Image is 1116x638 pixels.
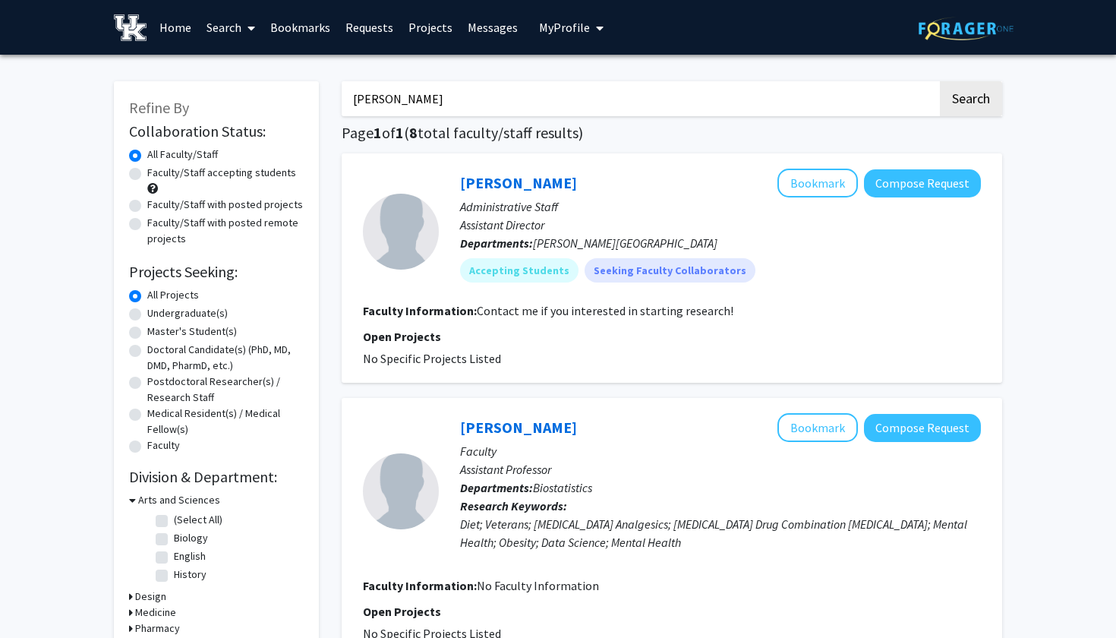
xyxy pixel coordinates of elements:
[460,442,981,460] p: Faculty
[135,605,176,621] h3: Medicine
[147,342,304,374] label: Doctoral Candidate(s) (PhD, MD, DMD, PharmD, etc.)
[777,413,858,442] button: Add Emily Slade to Bookmarks
[460,418,577,437] a: [PERSON_NAME]
[342,124,1002,142] h1: Page of ( total faculty/staff results)
[138,492,220,508] h3: Arts and Sciences
[460,515,981,551] div: Diet; Veterans; [MEDICAL_DATA] Analgesics; [MEDICAL_DATA] Drug Combination [MEDICAL_DATA]; Mental...
[174,512,222,528] label: (Select All)
[363,351,501,366] span: No Specific Projects Listed
[174,548,206,564] label: English
[460,173,577,192] a: [PERSON_NAME]
[147,147,218,163] label: All Faculty/Staff
[396,123,404,142] span: 1
[147,437,180,453] label: Faculty
[460,216,981,234] p: Assistant Director
[363,303,477,318] b: Faculty Information:
[152,1,199,54] a: Home
[263,1,338,54] a: Bookmarks
[363,327,981,346] p: Open Projects
[919,17,1014,40] img: ForagerOne Logo
[940,81,1002,116] button: Search
[135,589,166,605] h3: Design
[777,169,858,197] button: Add Emily Sallee to Bookmarks
[864,169,981,197] button: Compose Request to Emily Sallee
[11,570,65,627] iframe: Chat
[129,468,304,486] h2: Division & Department:
[147,165,296,181] label: Faculty/Staff accepting students
[477,303,733,318] fg-read-more: Contact me if you interested in starting research!
[129,98,189,117] span: Refine By
[533,480,592,495] span: Biostatistics
[147,287,199,303] label: All Projects
[477,578,599,593] span: No Faculty Information
[460,258,578,283] mat-chip: Accepting Students
[460,197,981,216] p: Administrative Staff
[533,235,717,251] span: [PERSON_NAME][GEOGRAPHIC_DATA]
[199,1,263,54] a: Search
[147,215,304,247] label: Faculty/Staff with posted remote projects
[129,263,304,281] h2: Projects Seeking:
[409,123,418,142] span: 8
[585,258,755,283] mat-chip: Seeking Faculty Collaborators
[460,235,533,251] b: Departments:
[174,530,208,546] label: Biology
[147,197,303,213] label: Faculty/Staff with posted projects
[129,122,304,141] h2: Collaboration Status:
[363,578,477,593] b: Faculty Information:
[460,460,981,478] p: Assistant Professor
[374,123,382,142] span: 1
[114,14,147,41] img: University of Kentucky Logo
[864,414,981,442] button: Compose Request to Emily Slade
[460,498,567,513] b: Research Keywords:
[147,374,304,406] label: Postdoctoral Researcher(s) / Research Staff
[147,406,304,437] label: Medical Resident(s) / Medical Fellow(s)
[338,1,401,54] a: Requests
[342,81,938,116] input: Search Keywords
[147,305,228,321] label: Undergraduate(s)
[401,1,460,54] a: Projects
[147,324,237,340] label: Master's Student(s)
[539,20,590,35] span: My Profile
[363,602,981,621] p: Open Projects
[460,480,533,495] b: Departments:
[135,621,180,636] h3: Pharmacy
[174,567,206,583] label: History
[460,1,525,54] a: Messages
